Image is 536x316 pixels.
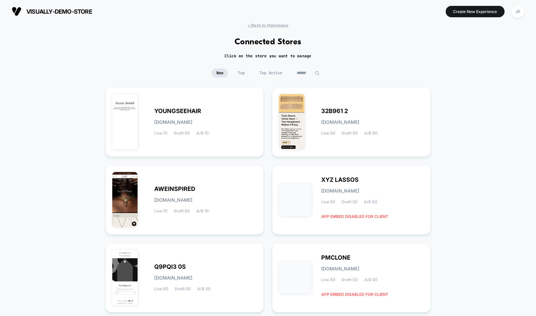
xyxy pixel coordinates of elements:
span: Live (0) [321,131,335,136]
span: Draft (0) [174,131,190,136]
h2: Click on the store you want to manage [225,53,311,59]
img: 32B961_2 [279,94,305,150]
span: APP EMBED DISABLED FOR CLIENT [321,211,388,222]
span: Draft (0) [342,278,358,282]
span: Draft (0) [175,287,191,291]
span: Live (1) [155,131,168,136]
span: APP EMBED DISABLED FOR CLIENT [321,289,388,300]
span: Q9PQI3 0S [155,265,186,269]
span: Draft (0) [342,131,358,136]
span: 32B961 2 [321,109,348,113]
span: Top Active [254,68,287,78]
button: visually-demo-store [10,6,94,17]
span: [DOMAIN_NAME] [321,266,359,271]
button: JR [510,5,526,18]
span: A/B (0) [364,131,378,136]
img: PMCLONE [279,261,311,294]
span: Live (0) [321,278,335,282]
img: Visually logo [12,7,21,16]
span: XYZ LASSOS [321,178,359,182]
img: Q9PQI3_0S [112,250,138,305]
img: edit [315,71,320,76]
div: JR [512,5,524,18]
span: A/B (0) [364,200,377,204]
span: Live (0) [155,287,169,291]
span: < Back to Homepage [248,23,288,28]
span: visually-demo-store [26,8,92,15]
span: Draft (0) [174,209,190,213]
span: Live (0) [321,200,335,204]
img: AWEINSPIRED [112,172,138,227]
span: [DOMAIN_NAME] [321,189,359,193]
h1: Connected Stores [235,37,301,47]
span: PMCLONE [321,255,350,260]
span: A/B (0) [364,278,378,282]
span: AWEINSPIRED [155,187,196,191]
img: YOUNGSEEHAIR [112,94,138,150]
span: New [212,68,228,78]
span: Live (1) [155,209,168,213]
span: Draft (2) [342,200,357,204]
span: [DOMAIN_NAME] [155,276,193,280]
span: A/B (0) [198,287,211,291]
span: A/B (1) [197,131,209,136]
span: [DOMAIN_NAME] [155,120,193,124]
span: [DOMAIN_NAME] [155,198,193,202]
span: YOUNGSEEHAIR [155,109,201,113]
span: [DOMAIN_NAME] [321,120,359,124]
span: A/B (1) [197,209,209,213]
button: Create New Experience [446,6,505,17]
span: Top [233,68,250,78]
img: XYZ_LASSOS [279,183,311,216]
